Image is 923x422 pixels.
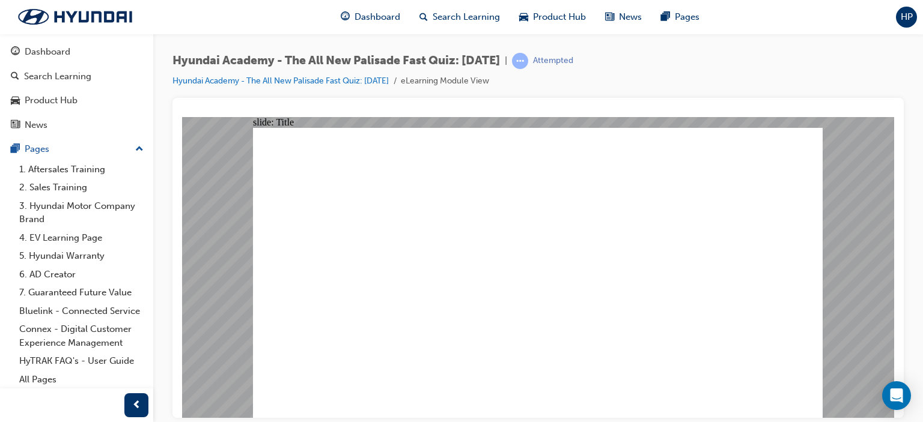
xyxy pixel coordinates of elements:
a: search-iconSearch Learning [410,5,510,29]
span: guage-icon [341,10,350,25]
a: 2. Sales Training [14,178,148,197]
a: car-iconProduct Hub [510,5,596,29]
span: | [505,54,507,68]
div: Dashboard [25,45,70,59]
a: All Pages [14,370,148,389]
button: Pages [5,138,148,160]
span: guage-icon [11,47,20,58]
a: Bluelink - Connected Service [14,302,148,321]
div: News [25,118,47,132]
span: learningRecordVerb_ATTEMPT-icon [512,53,528,69]
a: Connex - Digital Customer Experience Management [14,320,148,352]
a: pages-iconPages [651,5,709,29]
span: HP [901,10,913,24]
span: up-icon [135,142,144,157]
span: search-icon [419,10,428,25]
span: news-icon [11,120,20,131]
span: search-icon [11,71,19,82]
a: Dashboard [5,41,148,63]
span: pages-icon [11,144,20,155]
a: Product Hub [5,89,148,112]
span: car-icon [11,95,20,106]
button: DashboardSearch LearningProduct HubNews [5,38,148,138]
span: news-icon [605,10,614,25]
span: Pages [675,10,699,24]
span: News [619,10,642,24]
div: Product Hub [25,94,78,107]
a: 4. EV Learning Page [14,229,148,247]
span: pages-icon [661,10,670,25]
a: 1. Aftersales Training [14,160,148,179]
a: 6. AD Creator [14,265,148,284]
a: guage-iconDashboard [331,5,410,29]
div: Pages [25,142,49,156]
span: Search Learning [433,10,500,24]
li: eLearning Module View [401,74,489,88]
a: Search Learning [5,65,148,88]
span: prev-icon [132,398,141,413]
span: Product Hub [533,10,586,24]
span: car-icon [519,10,528,25]
div: Attempted [533,55,573,67]
span: Hyundai Academy - The All New Palisade Fast Quiz: [DATE] [172,54,500,68]
a: 3. Hyundai Motor Company Brand [14,197,148,229]
div: Open Intercom Messenger [882,381,911,410]
span: Dashboard [355,10,400,24]
a: Hyundai Academy - The All New Palisade Fast Quiz: [DATE] [172,76,389,86]
a: news-iconNews [596,5,651,29]
button: HP [896,7,917,28]
a: News [5,114,148,136]
a: 7. Guaranteed Future Value [14,283,148,302]
a: 5. Hyundai Warranty [14,247,148,265]
a: HyTRAK FAQ's - User Guide [14,352,148,370]
img: Trak [6,4,144,29]
div: Search Learning [24,70,91,83]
